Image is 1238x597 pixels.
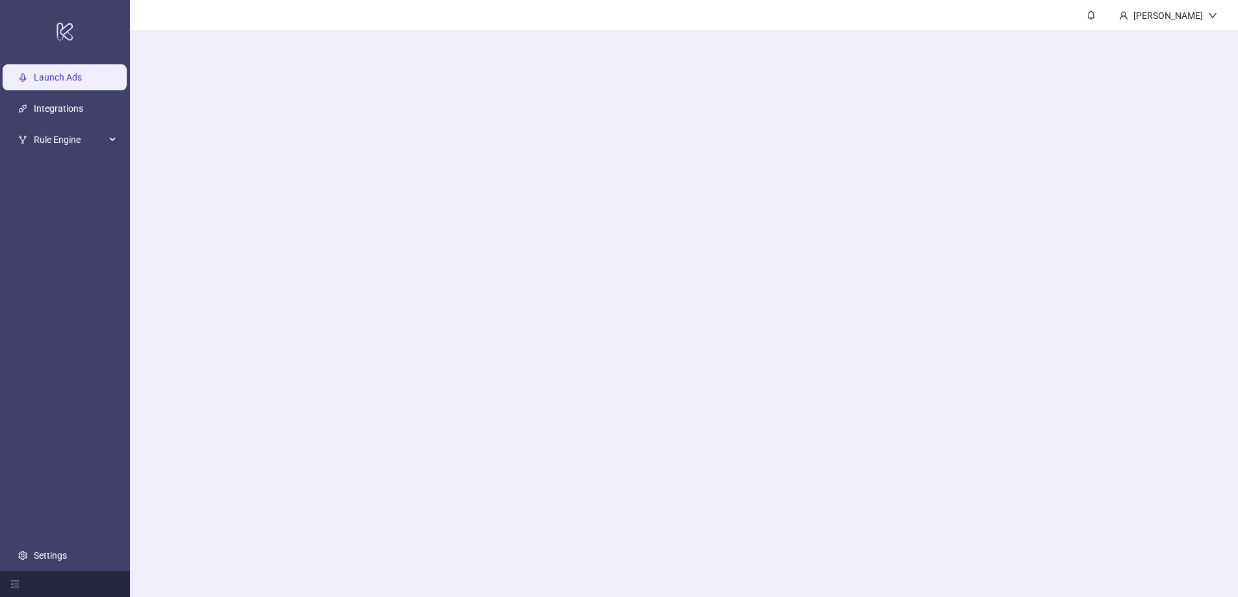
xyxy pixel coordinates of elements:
[18,136,27,145] span: fork
[34,127,105,153] span: Rule Engine
[1128,8,1208,23] div: [PERSON_NAME]
[34,104,83,114] a: Integrations
[1087,10,1096,19] span: bell
[10,579,19,589] span: menu-fold
[34,550,67,561] a: Settings
[1119,11,1128,20] span: user
[1208,11,1217,20] span: down
[34,73,82,83] a: Launch Ads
